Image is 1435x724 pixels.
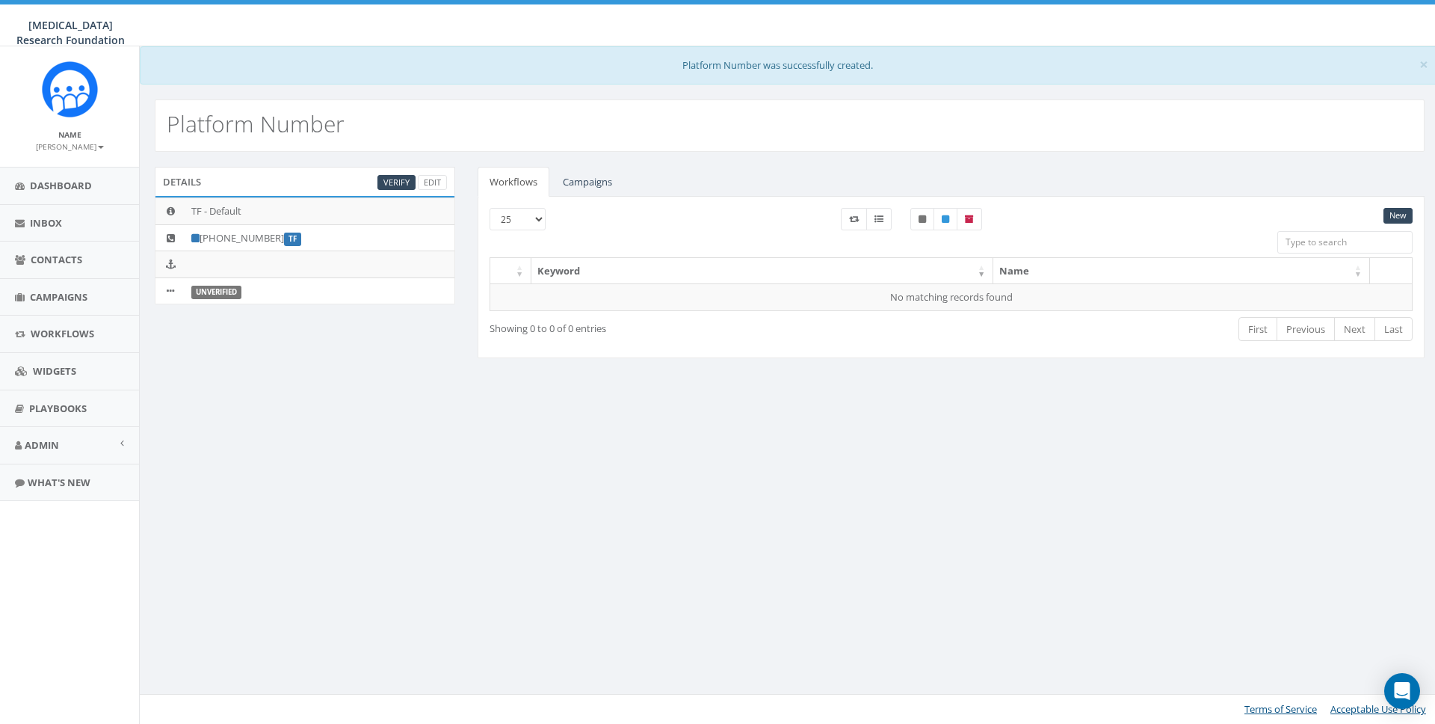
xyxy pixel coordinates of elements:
a: First [1238,317,1277,342]
span: Admin [25,438,59,452]
td: TF - Default [185,198,454,225]
small: [PERSON_NAME] [36,141,104,152]
label: Unpublished [910,208,934,230]
label: Workflow [841,208,867,230]
span: Playbooks [29,402,87,415]
label: Unverified [191,286,241,299]
div: Details [155,167,455,197]
a: Last [1374,317,1413,342]
span: × [1419,54,1428,75]
span: Inbox [30,216,62,230]
span: What's New [28,476,90,489]
a: Terms of Service [1244,702,1317,716]
div: Showing 0 to 0 of 0 entries [490,316,861,336]
th: Name: activate to sort column ascending [993,258,1370,284]
a: Workflows [478,167,549,197]
a: New [1383,208,1413,224]
div: Open Intercom Messenger [1384,673,1420,709]
td: No matching records found [490,283,1413,310]
a: Verify [377,175,416,191]
a: Acceptable Use Policy [1330,702,1426,716]
a: [PERSON_NAME] [36,139,104,153]
span: Workflows [31,327,94,340]
td: [PHONE_NUMBER] [185,224,454,251]
input: Type to search [1277,231,1413,254]
span: [MEDICAL_DATA] Research Foundation [16,18,125,47]
label: Published [933,208,957,230]
span: Contacts [31,253,82,266]
small: Name [58,129,81,140]
h2: Platform Number [167,111,345,136]
label: Menu [866,208,892,230]
label: TF [284,233,301,246]
th: Keyword: activate to sort column ascending [531,258,993,284]
span: Widgets [33,364,76,378]
th: : activate to sort column ascending [490,258,531,284]
a: Previous [1277,317,1335,342]
img: Rally_Corp_Icon.png [42,61,98,117]
label: Archived [957,208,982,230]
a: Edit [418,175,447,191]
span: Campaigns [30,290,87,304]
a: Campaigns [551,167,624,197]
span: Dashboard [30,179,92,192]
a: Next [1334,317,1375,342]
button: Close [1419,57,1428,73]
